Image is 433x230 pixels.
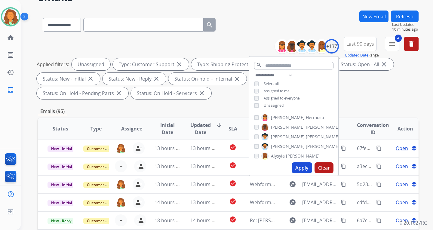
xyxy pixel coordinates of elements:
[392,27,419,32] span: 10 minutes ago
[256,62,262,68] mat-icon: search
[395,35,402,42] span: 4
[7,86,14,94] mat-icon: inbox
[155,121,180,136] span: Initial Date
[37,73,100,85] div: Status: New - Initial
[113,58,189,70] div: Type: Customer Support
[135,199,142,206] mat-icon: person_remove
[115,90,122,97] mat-icon: close
[216,121,223,129] mat-icon: arrow_downward
[396,181,408,188] span: Open
[137,217,144,224] mat-icon: person_add
[155,145,184,152] span: 13 hours ago
[48,164,75,170] span: New - Initial
[7,51,14,59] mat-icon: list_alt
[37,87,128,99] div: Status: On Hold - Pending Parts
[233,75,241,82] mat-icon: close
[271,124,305,130] span: [PERSON_NAME]
[396,145,408,152] span: Open
[53,125,68,132] span: Status
[359,11,388,22] button: New Email
[229,216,236,223] mat-icon: check_circle
[264,96,300,101] span: Assigned to everyone
[120,217,122,224] span: +
[131,87,211,99] div: Status: On Hold - Servicers
[7,34,14,41] mat-icon: home
[155,181,184,188] span: 13 hours ago
[135,145,142,152] mat-icon: person_remove
[376,164,382,169] mat-icon: content_copy
[341,182,346,187] mat-icon: content_copy
[87,75,94,82] mat-icon: close
[191,58,270,70] div: Type: Shipping Protection
[346,43,374,45] span: Last 90 days
[155,199,184,206] span: 14 hours ago
[229,162,236,169] mat-icon: check_circle
[155,217,184,224] span: 18 hours ago
[306,124,339,130] span: [PERSON_NAME]
[289,217,296,224] mat-icon: explore
[271,143,305,149] span: [PERSON_NAME]
[411,182,417,187] mat-icon: language
[116,198,125,207] img: agent-avatar
[190,199,220,206] span: 13 hours ago
[206,21,213,29] mat-icon: search
[2,8,19,25] img: avatar
[229,198,236,205] mat-icon: check_circle
[83,146,122,152] span: Customer Support
[345,53,368,58] button: Updated Date
[376,218,382,223] mat-icon: content_copy
[306,115,324,121] span: Hermoso
[190,181,220,188] span: 13 hours ago
[344,37,377,51] button: Last 90 days
[190,163,220,170] span: 13 hours ago
[190,121,211,136] span: Updated Date
[289,199,296,206] mat-icon: explore
[392,22,419,27] span: Last Updated:
[250,181,386,188] span: Webform from [EMAIL_ADDRESS][DOMAIN_NAME] on [DATE]
[72,58,110,70] div: Unassigned
[83,218,122,224] span: Customer Support
[120,163,122,170] span: +
[396,163,408,170] span: Open
[411,164,417,169] mat-icon: language
[116,179,125,189] img: agent-avatar
[357,121,389,136] span: Conversation ID
[306,143,339,149] span: [PERSON_NAME]
[306,134,339,140] span: [PERSON_NAME]
[155,163,184,170] span: 13 hours ago
[391,11,419,22] button: Refresh
[376,200,382,205] mat-icon: content_copy
[176,61,183,68] mat-icon: close
[324,39,339,54] div: +137
[190,217,220,224] span: 14 hours ago
[396,217,408,224] span: Open
[121,125,142,132] span: Assignee
[37,61,69,68] p: Applied filters:
[229,180,236,187] mat-icon: check_circle
[48,218,75,224] span: New - Reply
[411,200,417,205] mat-icon: language
[286,153,320,159] span: [PERSON_NAME]
[380,61,388,68] mat-icon: close
[137,163,144,170] mat-icon: person_add
[229,125,237,132] span: SLA
[385,37,399,51] button: 4
[271,153,285,159] span: Alysyia
[153,75,160,82] mat-icon: close
[264,103,284,108] span: Unassigned
[271,134,305,140] span: [PERSON_NAME]
[383,118,419,139] th: Action
[315,162,333,173] button: Clear
[116,143,125,153] img: agent-avatar
[7,69,14,76] mat-icon: history
[388,40,396,48] mat-icon: menu
[38,108,67,115] p: Emails (95)
[48,182,75,188] span: New - Initial
[229,144,236,151] mat-icon: check_circle
[376,182,382,187] mat-icon: content_copy
[264,88,290,94] span: Assigned to me
[83,164,122,170] span: Customer Support
[83,182,122,188] span: Customer Support
[83,200,122,206] span: Customer Support
[302,181,337,188] span: [EMAIL_ADDRESS][DOMAIN_NAME]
